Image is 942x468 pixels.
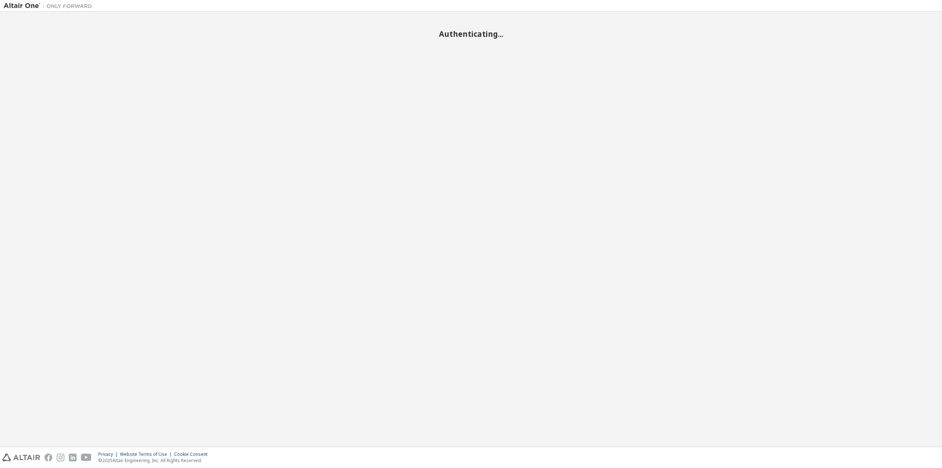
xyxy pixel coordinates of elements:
img: facebook.svg [45,454,52,461]
div: Privacy [98,451,120,457]
p: © 2025 Altair Engineering, Inc. All Rights Reserved. [98,457,212,464]
img: instagram.svg [57,454,64,461]
img: Altair One [4,2,96,10]
img: altair_logo.svg [2,454,40,461]
div: Website Terms of Use [120,451,174,457]
h2: Authenticating... [4,29,938,39]
div: Cookie Consent [174,451,212,457]
img: linkedin.svg [69,454,77,461]
img: youtube.svg [81,454,92,461]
